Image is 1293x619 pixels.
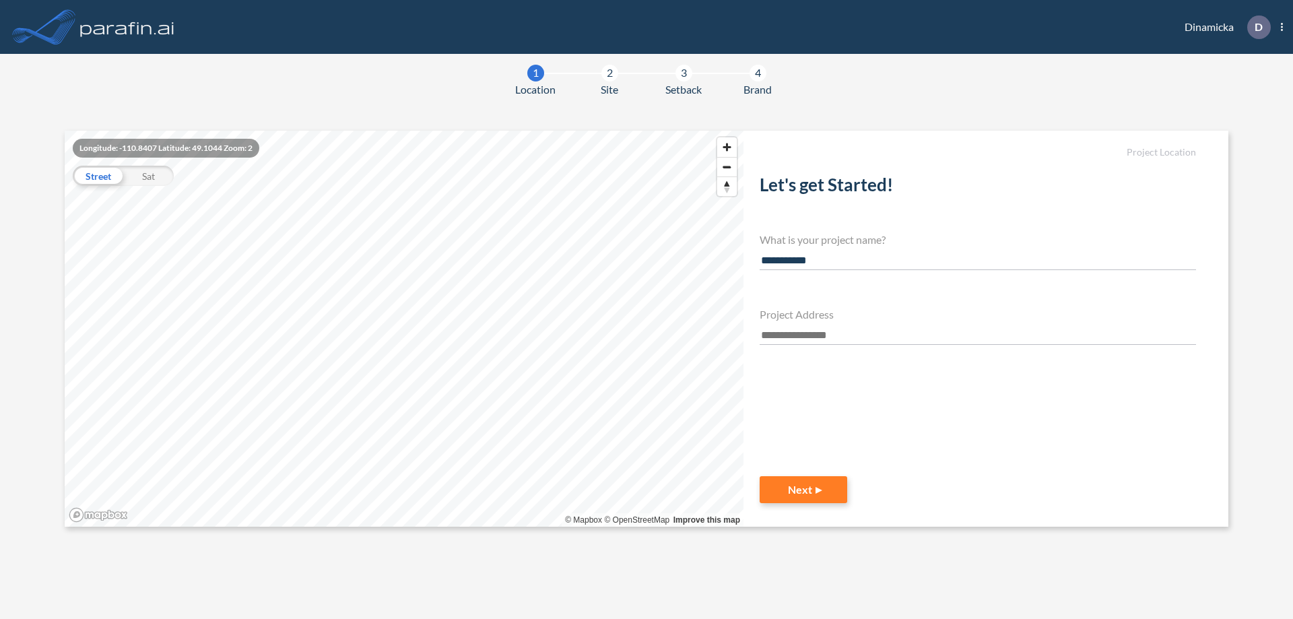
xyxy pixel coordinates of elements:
canvas: Map [65,131,743,527]
span: Brand [743,82,772,98]
h5: Project Location [760,147,1196,158]
span: Zoom out [717,158,737,176]
div: 3 [675,65,692,82]
button: Reset bearing to north [717,176,737,196]
div: 1 [527,65,544,82]
a: Mapbox [565,515,602,525]
span: Setback [665,82,702,98]
h4: What is your project name? [760,233,1196,246]
a: Improve this map [673,515,740,525]
div: Street [73,166,123,186]
button: Next [760,476,847,503]
p: D [1255,21,1263,33]
div: Sat [123,166,174,186]
span: Reset bearing to north [717,177,737,196]
button: Zoom in [717,137,737,157]
h4: Project Address [760,308,1196,321]
img: logo [77,13,177,40]
div: Longitude: -110.8407 Latitude: 49.1044 Zoom: 2 [73,139,259,158]
div: 2 [601,65,618,82]
div: 4 [750,65,766,82]
div: Dinamicka [1164,15,1283,39]
h2: Let's get Started! [760,174,1196,201]
button: Zoom out [717,157,737,176]
span: Site [601,82,618,98]
span: Location [515,82,556,98]
a: OpenStreetMap [604,515,669,525]
a: Mapbox homepage [69,507,128,523]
